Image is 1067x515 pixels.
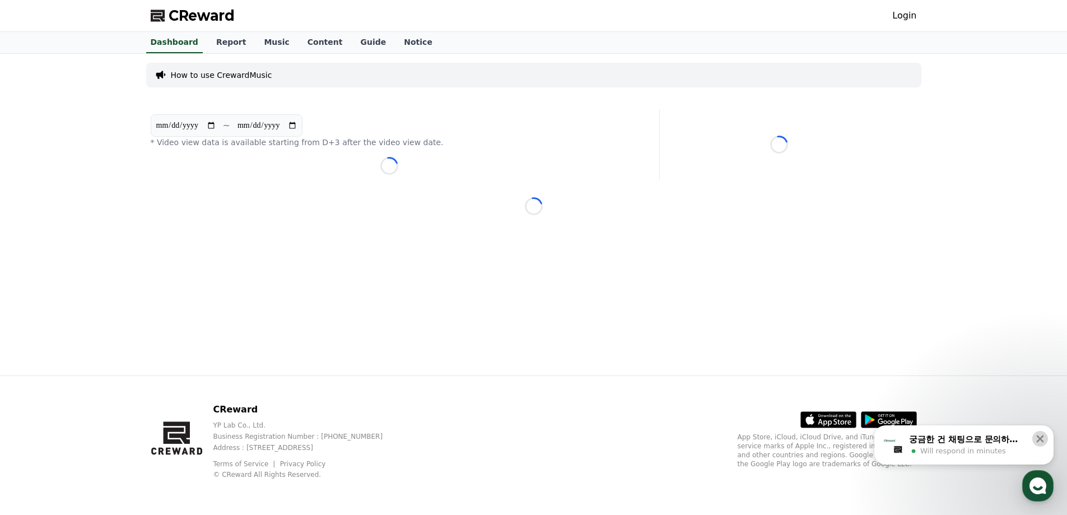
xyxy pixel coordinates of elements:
p: App Store, iCloud, iCloud Drive, and iTunes Store are service marks of Apple Inc., registered in ... [738,433,917,468]
a: CReward [151,7,235,25]
a: Dashboard [146,32,203,53]
a: Privacy Policy [280,460,326,468]
span: Messages [93,373,126,382]
a: Report [207,32,255,53]
a: Content [299,32,352,53]
span: Home [29,372,48,381]
p: YP Lab Co., Ltd. [213,421,400,430]
a: Home [3,355,74,383]
p: CReward [213,403,400,416]
a: How to use CrewardMusic [171,69,272,81]
a: Settings [145,355,215,383]
a: Messages [74,355,145,383]
span: CReward [169,7,235,25]
a: Terms of Service [213,460,277,468]
p: Business Registration Number : [PHONE_NUMBER] [213,432,400,441]
p: © CReward All Rights Reserved. [213,470,400,479]
p: ~ [223,119,230,132]
span: Settings [166,372,193,381]
a: Login [892,9,916,22]
p: Address : [STREET_ADDRESS] [213,443,400,452]
p: * Video view data is available starting from D+3 after the video view date. [151,137,628,148]
a: Music [255,32,298,53]
a: Notice [395,32,441,53]
a: Guide [351,32,395,53]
